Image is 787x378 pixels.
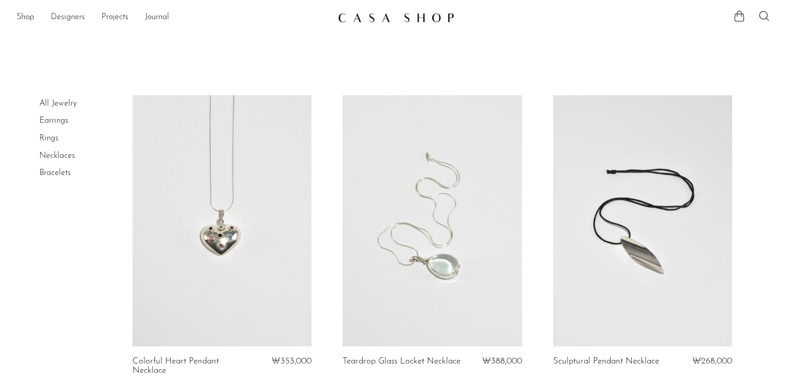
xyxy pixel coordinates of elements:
span: ₩268,000 [692,357,732,366]
a: Rings [39,134,58,142]
nav: Desktop navigation [17,9,330,26]
a: Journal [145,11,169,24]
a: Bracelets [39,169,71,177]
span: ₩388,000 [482,357,522,366]
span: ₩353,000 [272,357,311,366]
a: Colorful Heart Pendant Necklace [132,357,251,376]
a: Sculptural Pendant Necklace [553,357,659,366]
a: Designers [51,11,85,24]
a: Earrings [39,117,68,125]
a: Necklaces [39,152,75,160]
a: All Jewelry [39,99,77,108]
a: Projects [101,11,128,24]
ul: NEW HEADER MENU [17,9,330,26]
a: Shop [17,11,34,24]
a: Teardrop Glass Locket Necklace [343,357,461,366]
